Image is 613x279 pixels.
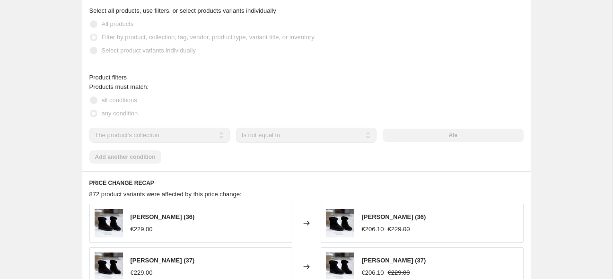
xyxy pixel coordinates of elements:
span: All products [102,20,134,27]
div: €229.00 [131,268,153,278]
div: €206.10 [362,268,384,278]
span: all conditions [102,96,137,104]
strike: €229.00 [388,225,410,234]
div: €229.00 [131,225,153,234]
span: any condition [102,110,138,117]
span: 872 product variants were affected by this price change: [89,191,242,198]
span: Select product variants individually [102,47,196,54]
h6: PRICE CHANGE RECAP [89,179,524,187]
span: Products must match: [89,83,149,90]
span: [PERSON_NAME] (36) [131,213,195,220]
span: [PERSON_NAME] (37) [362,257,426,264]
strike: €229.00 [388,268,410,278]
span: [PERSON_NAME] (36) [362,213,426,220]
span: Select all products, use filters, or select products variants individually [89,7,276,14]
div: €206.10 [362,225,384,234]
span: [PERSON_NAME] (37) [131,257,195,264]
div: Product filters [89,73,524,82]
span: Filter by product, collection, tag, vendor, product type, variant title, or inventory [102,34,315,41]
img: 83006-p11k_9_80x.jpg [95,209,123,237]
img: 83006-p11k_9_80x.jpg [326,209,354,237]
